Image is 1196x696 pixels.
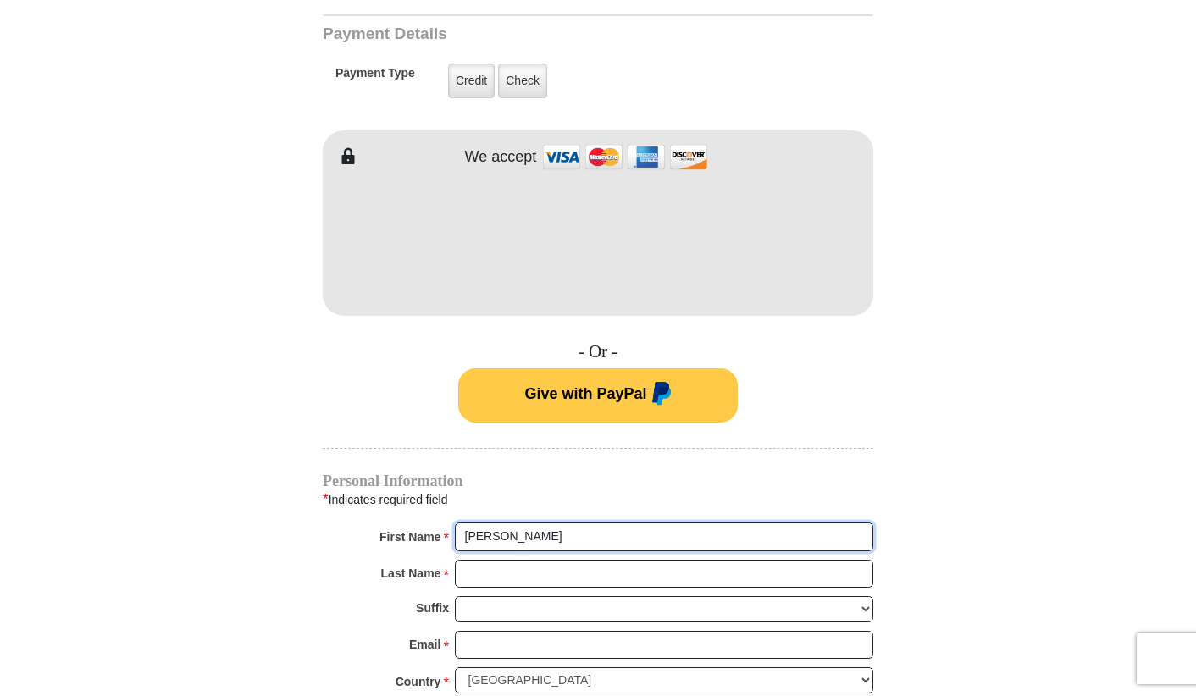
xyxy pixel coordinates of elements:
[524,385,646,402] span: Give with PayPal
[448,64,495,98] label: Credit
[323,25,755,44] h3: Payment Details
[409,632,440,656] strong: Email
[381,561,441,585] strong: Last Name
[465,148,537,167] h4: We accept
[498,64,547,98] label: Check
[323,474,873,488] h4: Personal Information
[416,596,449,620] strong: Suffix
[458,368,738,423] button: Give with PayPal
[540,139,710,175] img: credit cards accepted
[379,525,440,549] strong: First Name
[647,382,672,409] img: paypal
[335,66,415,89] h5: Payment Type
[323,341,873,362] h4: - Or -
[396,670,441,693] strong: Country
[323,489,873,511] div: Indicates required field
